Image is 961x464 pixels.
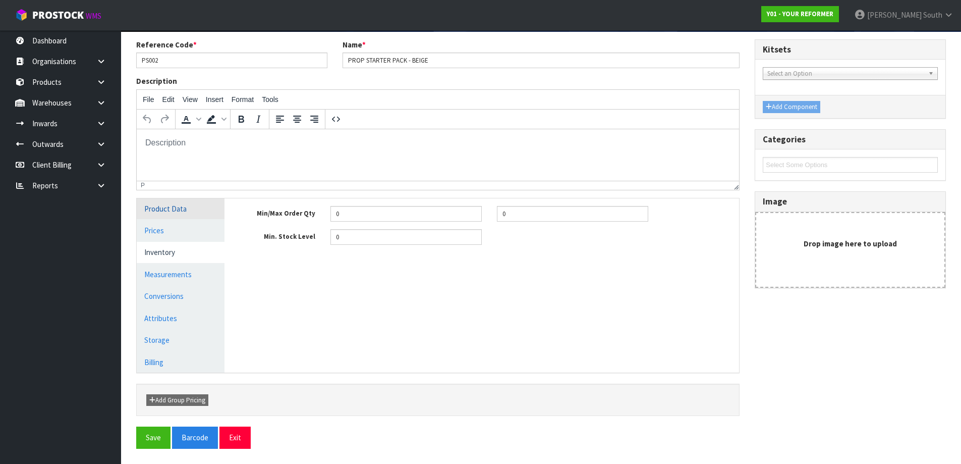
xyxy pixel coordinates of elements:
button: Source code [327,111,345,128]
iframe: Rich Text Area. Press ALT-0 for help. [137,129,739,181]
button: Undo [139,111,156,128]
strong: Drop image here to upload [804,239,897,248]
a: Prices [137,220,224,241]
button: Save [136,427,171,448]
a: Inventory [137,242,224,263]
a: Billing [137,352,224,373]
span: Edit [162,95,175,104]
button: Align center [289,111,306,128]
a: Y01 - YOUR REFORMER [761,6,839,22]
button: Italic [250,111,267,128]
span: Select an Option [767,68,924,80]
span: Format [232,95,254,104]
a: Storage [137,330,224,350]
strong: Y01 - YOUR REFORMER [767,10,833,18]
a: Product Data [137,198,224,219]
label: Reference Code [136,39,197,50]
label: Description [136,76,177,86]
small: WMS [86,11,101,21]
div: Text color [178,111,203,128]
span: ProStock [32,9,84,22]
img: cube-alt.png [15,9,28,21]
label: Min. Stock Level [240,229,323,242]
input: Name [343,53,740,68]
label: Name [343,39,366,50]
a: Measurements [137,264,224,285]
input: Minimum [330,206,482,222]
input: Min. Stock Level [330,229,482,245]
button: Barcode [172,427,218,448]
input: Maximum [497,206,648,222]
span: File [143,95,154,104]
span: [PERSON_NAME] [867,10,922,20]
a: Attributes [137,308,224,329]
div: Resize [731,181,740,190]
button: Add Component [763,101,820,113]
input: Reference Code [136,53,327,68]
h3: Kitsets [763,45,938,55]
span: Tools [262,95,278,104]
button: Align left [271,111,289,128]
button: Align right [306,111,323,128]
span: View [183,95,198,104]
span: Insert [206,95,223,104]
a: Conversions [137,286,224,306]
button: Redo [156,111,173,128]
label: Min/Max Order Qty [240,206,323,219]
h3: Categories [763,135,938,144]
button: Exit [219,427,251,448]
button: Add Group Pricing [146,394,208,406]
div: Background color [203,111,228,128]
span: South [923,10,942,20]
button: Bold [233,111,250,128]
div: p [141,182,145,189]
h3: Image [763,197,938,207]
